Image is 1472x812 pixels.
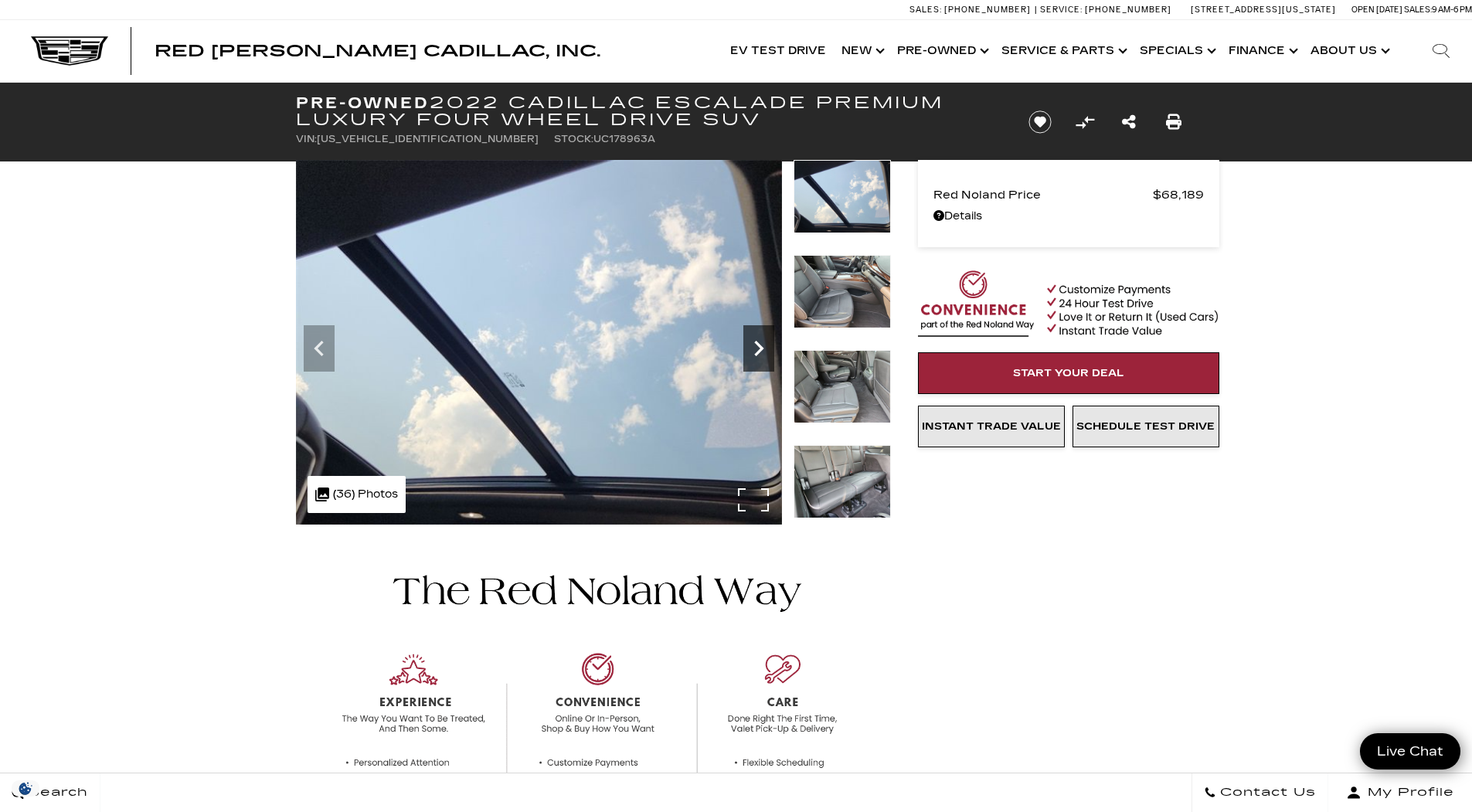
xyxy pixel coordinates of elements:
[317,134,539,144] span: [US_VEHICLE_IDENTIFICATION_NUMBER]
[794,445,891,518] img: Used 2022 Black Raven Cadillac Premium Luxury image 24
[933,206,1204,227] a: Details
[8,780,43,797] img: Opt-Out Icon
[155,43,600,59] a: Red [PERSON_NAME] Cadillac, Inc.
[1360,733,1460,770] a: Live Chat
[304,325,335,372] div: Previous
[1432,5,1472,15] span: 9 AM-6 PM
[918,352,1219,394] a: Start Your Deal
[8,780,43,797] section: Click to Open Cookie Consent Modal
[1328,773,1472,812] button: Open user profile menu
[1122,111,1136,133] a: Share this Pre-Owned 2022 Cadillac Escalade Premium Luxury Four Wheel Drive SUV
[1166,111,1181,133] a: Print this Pre-Owned 2022 Cadillac Escalade Premium Luxury Four Wheel Drive SUV
[794,350,891,423] img: Used 2022 Black Raven Cadillac Premium Luxury image 23
[1221,20,1303,82] a: Finance
[944,5,1031,15] span: [PHONE_NUMBER]
[922,420,1061,433] span: Instant Trade Value
[722,20,834,82] a: EV Test Drive
[593,134,655,144] span: UC178963A
[1076,420,1215,433] span: Schedule Test Drive
[1073,110,1096,134] button: Compare Vehicle
[31,36,108,66] img: Cadillac Dark Logo with Cadillac White Text
[1191,5,1336,15] a: [STREET_ADDRESS][US_STATE]
[296,134,317,144] span: VIN:
[909,5,1035,14] a: Sales: [PHONE_NUMBER]
[1023,110,1057,134] button: Save vehicle
[308,476,406,513] div: (36) Photos
[743,325,774,372] div: Next
[1132,20,1221,82] a: Specials
[933,184,1204,206] a: Red Noland Price $68,189
[1013,367,1124,379] span: Start Your Deal
[296,93,430,112] strong: Pre-Owned
[1404,5,1432,15] span: Sales:
[918,406,1065,447] a: Instant Trade Value
[1362,782,1454,804] span: My Profile
[889,20,994,82] a: Pre-Owned
[994,20,1132,82] a: Service & Parts
[24,782,88,804] span: Search
[1085,5,1171,15] span: [PHONE_NUMBER]
[1369,742,1451,760] span: Live Chat
[1303,20,1395,82] a: About Us
[155,42,600,60] span: Red [PERSON_NAME] Cadillac, Inc.
[554,134,593,144] span: Stock:
[1073,406,1219,447] a: Schedule Test Drive
[296,160,782,525] img: Used 2022 Black Raven Cadillac Premium Luxury image 21
[834,20,889,82] a: New
[1216,782,1316,804] span: Contact Us
[1040,5,1083,15] span: Service:
[1035,5,1175,14] a: Service: [PHONE_NUMBER]
[1192,773,1328,812] a: Contact Us
[933,184,1153,206] span: Red Noland Price
[909,5,942,15] span: Sales:
[794,160,891,233] img: Used 2022 Black Raven Cadillac Premium Luxury image 21
[296,94,1003,128] h1: 2022 Cadillac Escalade Premium Luxury Four Wheel Drive SUV
[1153,184,1204,206] span: $68,189
[1410,20,1472,82] div: Search
[1351,5,1402,15] span: Open [DATE]
[794,255,891,328] img: Used 2022 Black Raven Cadillac Premium Luxury image 22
